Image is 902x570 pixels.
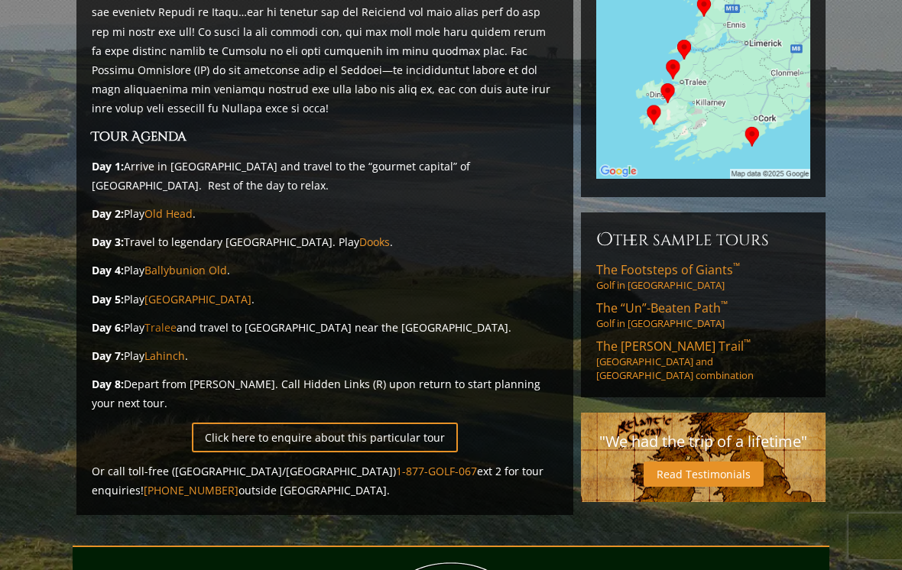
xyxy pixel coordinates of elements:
[92,346,558,365] p: Play .
[92,377,124,391] strong: Day 8:
[92,232,558,251] p: Travel to legendary [GEOGRAPHIC_DATA]. Play .
[596,428,810,455] p: "We had the trip of a lifetime"
[92,292,124,306] strong: Day 5:
[596,261,740,278] span: The Footsteps of Giants
[596,338,810,382] a: The [PERSON_NAME] Trail™[GEOGRAPHIC_DATA] and [GEOGRAPHIC_DATA] combination
[192,423,458,452] a: Click here to enquire about this particular tour
[359,235,390,249] a: Dooks
[721,298,728,311] sup: ™
[92,374,558,413] p: Depart from [PERSON_NAME]. Call Hidden Links (R) upon return to start planning your next tour.
[144,348,185,363] a: Lahinch
[596,300,728,316] span: The “Un”-Beaten Path
[144,320,177,335] a: Tralee
[92,462,558,500] p: Or call toll-free ([GEOGRAPHIC_DATA]/[GEOGRAPHIC_DATA]) ext 2 for tour enquiries! outside [GEOGRA...
[744,336,751,349] sup: ™
[92,263,124,277] strong: Day 4:
[596,300,810,330] a: The “Un”-Beaten Path™Golf in [GEOGRAPHIC_DATA]
[733,260,740,273] sup: ™
[144,292,251,306] a: [GEOGRAPHIC_DATA]
[596,261,810,292] a: The Footsteps of Giants™Golf in [GEOGRAPHIC_DATA]
[92,235,124,249] strong: Day 3:
[144,483,238,497] a: [PHONE_NUMBER]
[92,348,124,363] strong: Day 7:
[596,338,751,355] span: The [PERSON_NAME] Trail
[644,462,764,487] a: Read Testimonials
[144,263,227,277] a: Ballybunion Old
[92,204,558,223] p: Play .
[92,320,124,335] strong: Day 6:
[92,318,558,337] p: Play and travel to [GEOGRAPHIC_DATA] near the [GEOGRAPHIC_DATA].
[92,159,124,173] strong: Day 1:
[396,464,477,478] a: 1-877-GOLF-067
[92,206,124,221] strong: Day 2:
[92,127,558,147] h3: Tour Agenda
[92,157,558,195] p: Arrive in [GEOGRAPHIC_DATA] and travel to the “gourmet capital” of [GEOGRAPHIC_DATA]. Rest of the...
[596,228,810,252] h6: Other Sample Tours
[92,261,558,280] p: Play .
[92,290,558,309] p: Play .
[144,206,193,221] a: Old Head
